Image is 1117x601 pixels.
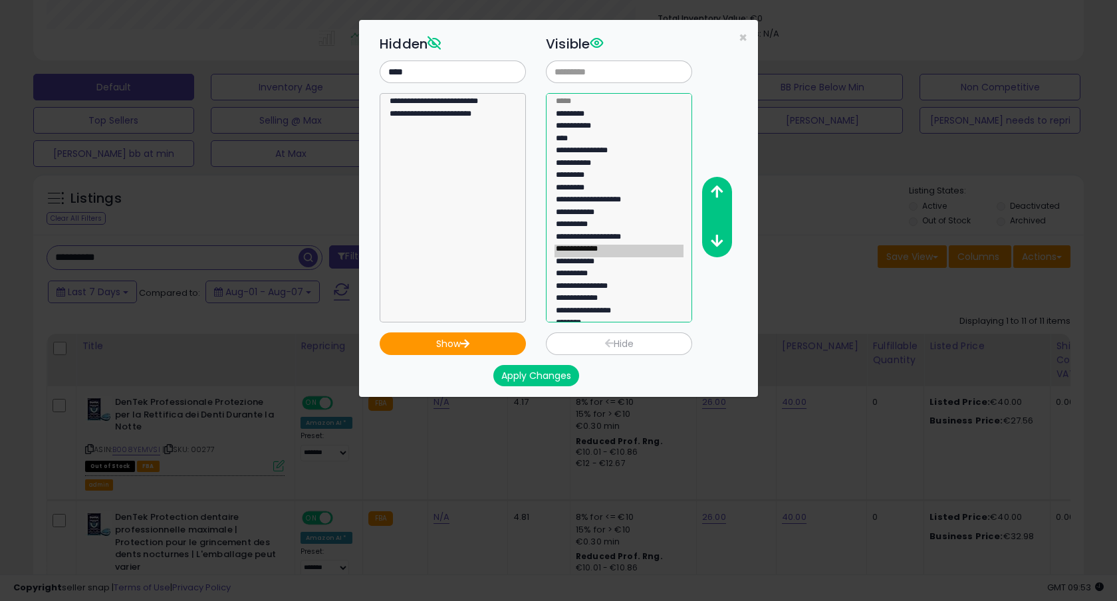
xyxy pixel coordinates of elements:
button: Hide [546,332,692,355]
h3: Visible [546,34,692,54]
button: Apply Changes [493,365,579,386]
button: Show [380,332,526,355]
span: × [739,28,747,47]
h3: Hidden [380,34,526,54]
